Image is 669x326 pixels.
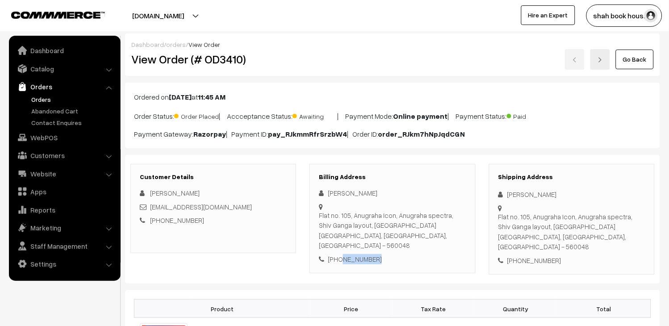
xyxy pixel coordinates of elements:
a: [PHONE_NUMBER] [150,216,204,224]
b: [DATE] [169,92,192,101]
p: Payment Gateway: | Payment ID: | Order ID: [134,129,651,139]
span: Awaiting [293,109,337,121]
div: Flat no. 105, Anugraha Icon, Anugraha spectra, Shiv Ganga layout, [GEOGRAPHIC_DATA] [GEOGRAPHIC_D... [319,210,466,251]
img: COMMMERCE [11,12,105,18]
a: Contact Enquires [29,118,117,127]
th: Total [557,300,651,318]
a: Staff Management [11,238,117,254]
th: Product [134,300,310,318]
b: Online payment [393,112,448,121]
button: shah book hous… [586,4,662,27]
p: Order Status: | Accceptance Status: | Payment Mode: | Payment Status: [134,109,651,121]
a: [EMAIL_ADDRESS][DOMAIN_NAME] [150,203,252,211]
p: Ordered on at [134,92,651,102]
div: / / [131,40,654,49]
a: Settings [11,256,117,272]
a: Abandoned Cart [29,106,117,116]
h3: Shipping Address [498,173,645,181]
th: Price [310,300,393,318]
th: Tax Rate [393,300,475,318]
span: View Order [188,41,220,48]
span: Order Placed [174,109,219,121]
h3: Customer Details [140,173,287,181]
button: [DOMAIN_NAME] [101,4,215,27]
th: Quantity [475,300,557,318]
a: WebPOS [11,130,117,146]
b: pay_RJkmmRfrSrzbW4 [268,130,347,138]
div: [PERSON_NAME] [498,189,645,200]
div: [PHONE_NUMBER] [319,254,466,264]
b: Razorpay [193,130,226,138]
a: Customers [11,147,117,163]
a: Hire an Expert [521,5,575,25]
img: user [644,9,658,22]
div: Flat no. 105, Anugraha Icon, Anugraha spectra, Shiv Ganga layout, [GEOGRAPHIC_DATA] [GEOGRAPHIC_D... [498,212,645,252]
a: Apps [11,184,117,200]
a: Marketing [11,220,117,236]
a: Orders [11,79,117,95]
a: Orders [29,95,117,104]
a: Website [11,166,117,182]
h3: Billing Address [319,173,466,181]
a: COMMMERCE [11,9,89,20]
span: Paid [507,109,552,121]
h2: View Order (# OD3410) [131,52,297,66]
div: [PHONE_NUMBER] [498,255,645,266]
b: 11:45 AM [198,92,226,101]
a: Reports [11,202,117,218]
a: Dashboard [11,42,117,59]
b: order_RJkm7hNpJqdCGN [378,130,465,138]
a: Dashboard [131,41,164,48]
a: Catalog [11,61,117,77]
a: orders [166,41,186,48]
a: Go Back [616,50,654,69]
span: [PERSON_NAME] [150,189,200,197]
img: right-arrow.png [598,57,603,63]
div: [PERSON_NAME] [319,188,466,198]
